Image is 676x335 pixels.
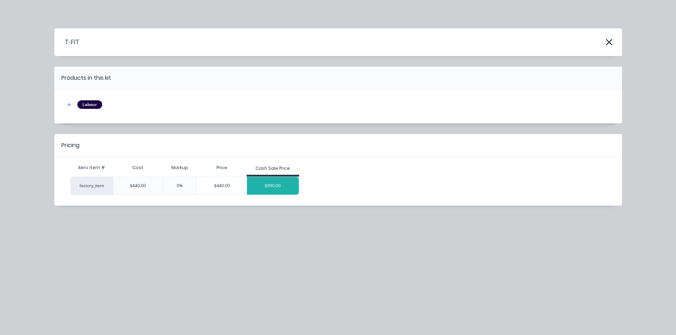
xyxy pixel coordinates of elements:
div: Pricing [61,141,79,150]
div: Markup [163,161,197,175]
div: Labour [77,100,102,109]
div: $990.00 [247,177,299,195]
div: Cost [113,161,163,175]
div: Xero Item # [70,161,113,175]
div: 0% [163,177,197,195]
div: $440.00 [113,177,163,195]
div: Cash Sale Price [255,165,290,172]
div: Products in this kit [61,74,111,82]
h4: T-FIT [54,35,79,49]
div: $440.00 [197,177,247,195]
div: factory_item [70,177,113,195]
div: Price [197,161,247,175]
